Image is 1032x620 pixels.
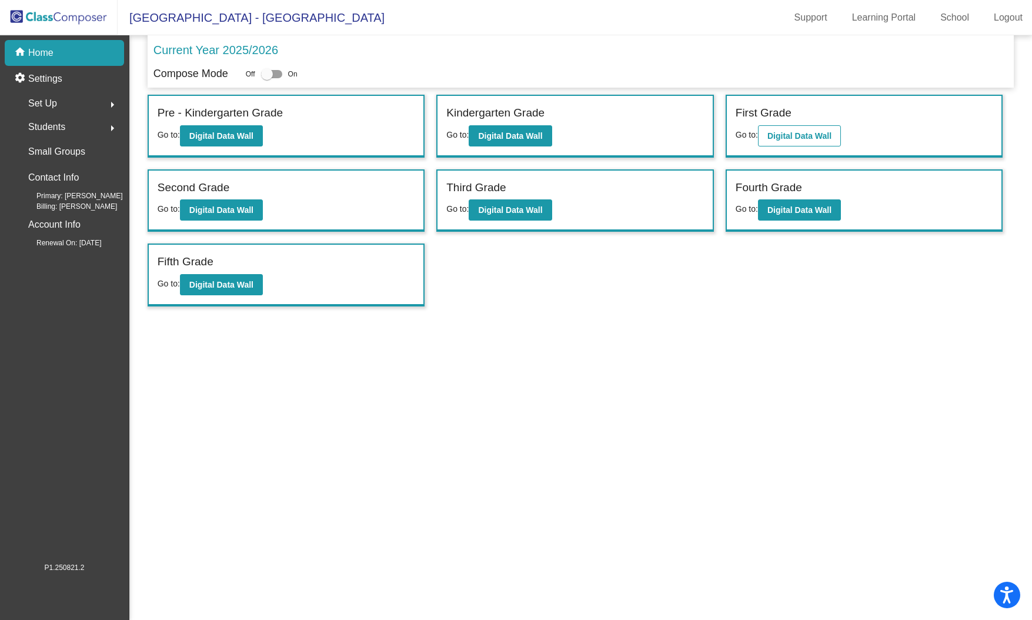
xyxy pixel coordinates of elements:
span: Go to: [158,279,180,288]
span: [GEOGRAPHIC_DATA] - [GEOGRAPHIC_DATA] [118,8,385,27]
mat-icon: arrow_right [105,121,119,135]
p: Settings [28,72,62,86]
mat-icon: home [14,46,28,60]
b: Digital Data Wall [189,131,253,141]
b: Digital Data Wall [189,280,253,289]
b: Digital Data Wall [478,131,542,141]
a: Support [785,8,837,27]
button: Digital Data Wall [758,125,841,146]
label: First Grade [736,105,791,122]
button: Digital Data Wall [180,274,263,295]
b: Digital Data Wall [767,131,831,141]
b: Digital Data Wall [189,205,253,215]
button: Digital Data Wall [469,125,552,146]
a: School [931,8,978,27]
label: Kindergarten Grade [446,105,545,122]
span: Off [246,69,255,79]
p: Account Info [28,216,81,233]
mat-icon: settings [14,72,28,86]
p: Compose Mode [153,66,228,82]
label: Third Grade [446,179,506,196]
label: Fifth Grade [158,254,213,271]
span: Go to: [446,204,469,214]
p: Current Year 2025/2026 [153,41,278,59]
a: Logout [984,8,1032,27]
span: Renewal On: [DATE] [18,238,101,248]
b: Digital Data Wall [767,205,831,215]
p: Contact Info [28,169,79,186]
span: Go to: [736,130,758,139]
button: Digital Data Wall [180,125,263,146]
label: Pre - Kindergarten Grade [158,105,283,122]
label: Second Grade [158,179,230,196]
mat-icon: arrow_right [105,98,119,112]
p: Small Groups [28,144,85,160]
button: Digital Data Wall [180,199,263,221]
span: Primary: [PERSON_NAME] [18,191,123,201]
span: Set Up [28,95,57,112]
button: Digital Data Wall [469,199,552,221]
button: Digital Data Wall [758,199,841,221]
span: Go to: [158,204,180,214]
span: Students [28,119,65,135]
span: On [288,69,298,79]
a: Learning Portal [843,8,926,27]
span: Billing: [PERSON_NAME] [18,201,117,212]
label: Fourth Grade [736,179,802,196]
span: Go to: [158,130,180,139]
b: Digital Data Wall [478,205,542,215]
p: Home [28,46,54,60]
span: Go to: [736,204,758,214]
span: Go to: [446,130,469,139]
